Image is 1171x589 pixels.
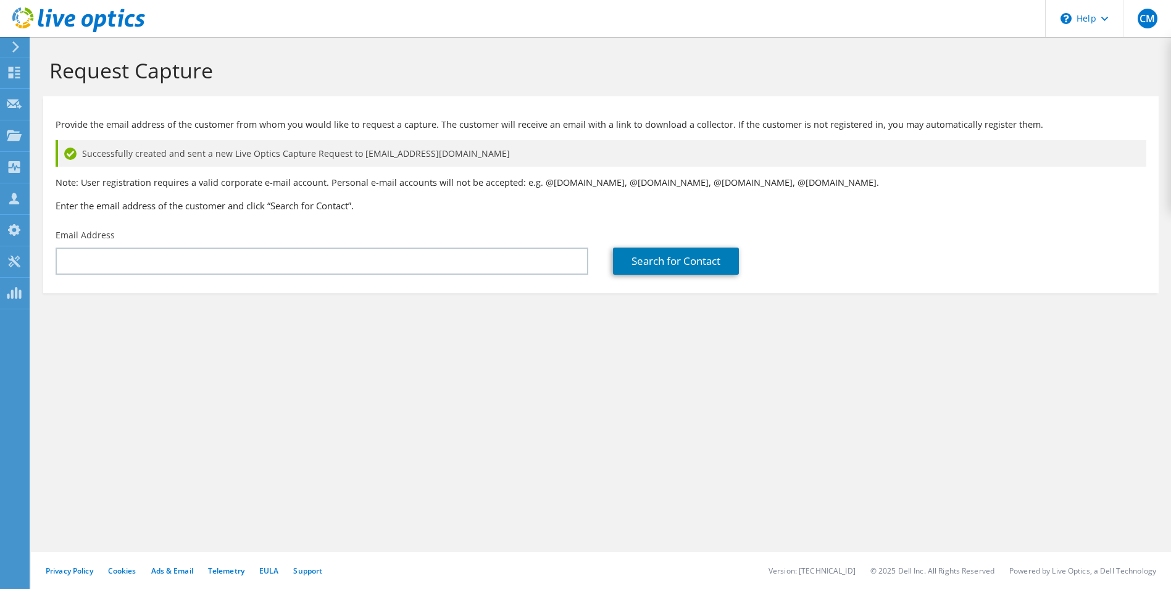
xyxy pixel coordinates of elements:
[613,248,739,275] a: Search for Contact
[46,566,93,576] a: Privacy Policy
[208,566,244,576] a: Telemetry
[1138,9,1157,28] span: CM
[769,566,856,576] li: Version: [TECHNICAL_ID]
[82,147,510,161] span: Successfully created and sent a new Live Optics Capture Request to [EMAIL_ADDRESS][DOMAIN_NAME]
[1009,566,1156,576] li: Powered by Live Optics, a Dell Technology
[56,176,1146,190] p: Note: User registration requires a valid corporate e-mail account. Personal e-mail accounts will ...
[259,566,278,576] a: EULA
[56,199,1146,212] h3: Enter the email address of the customer and click “Search for Contact”.
[293,566,322,576] a: Support
[1061,13,1072,24] svg: \n
[56,118,1146,132] p: Provide the email address of the customer from whom you would like to request a capture. The cust...
[151,566,193,576] a: Ads & Email
[108,566,136,576] a: Cookies
[870,566,994,576] li: © 2025 Dell Inc. All Rights Reserved
[49,57,1146,83] h1: Request Capture
[56,229,115,241] label: Email Address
